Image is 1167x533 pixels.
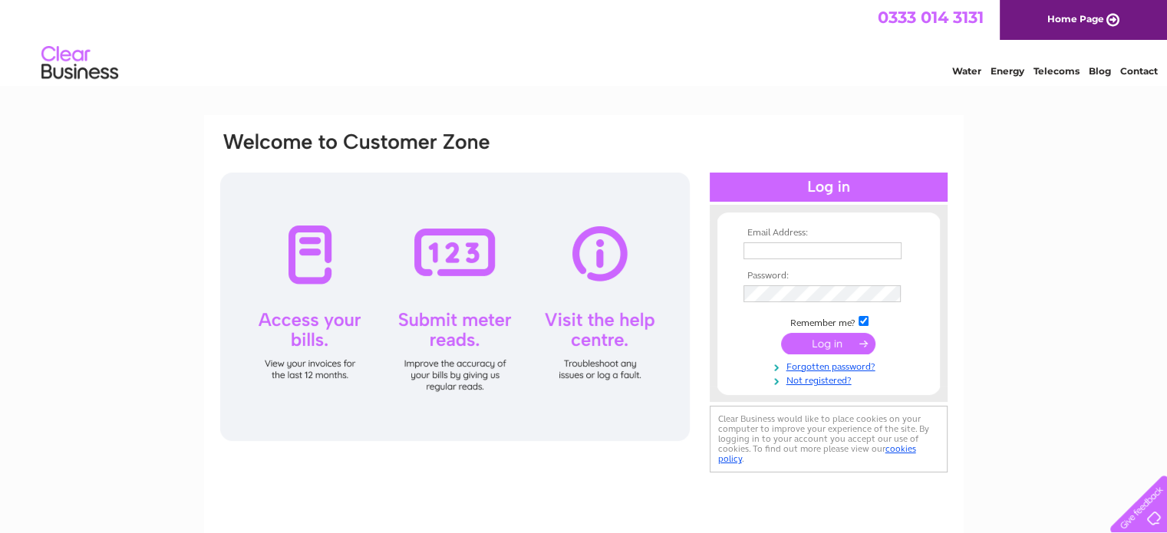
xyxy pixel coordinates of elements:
td: Remember me? [740,314,918,329]
a: cookies policy [718,443,916,464]
a: Contact [1120,65,1158,77]
a: Forgotten password? [743,358,918,373]
img: logo.png [41,40,119,87]
a: Water [952,65,981,77]
a: Energy [991,65,1024,77]
div: Clear Business is a trading name of Verastar Limited (registered in [GEOGRAPHIC_DATA] No. 3667643... [222,8,947,74]
a: Telecoms [1033,65,1080,77]
input: Submit [781,333,875,354]
th: Password: [740,271,918,281]
a: Not registered? [743,372,918,387]
a: Blog [1089,65,1111,77]
a: 0333 014 3131 [878,8,984,27]
div: Clear Business would like to place cookies on your computer to improve your experience of the sit... [710,406,948,472]
th: Email Address: [740,228,918,239]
